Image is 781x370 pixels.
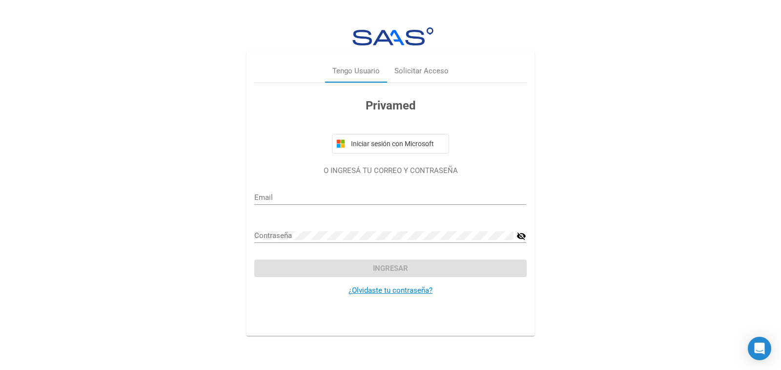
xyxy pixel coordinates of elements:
[394,65,449,77] div: Solicitar Acceso
[349,286,432,295] a: ¿Olvidaste tu contraseña?
[254,97,526,114] h3: Privamed
[349,140,445,148] span: Iniciar sesión con Microsoft
[516,230,526,242] mat-icon: visibility_off
[748,337,771,360] div: Open Intercom Messenger
[254,165,526,176] p: O INGRESÁ TU CORREO Y CONTRASEÑA
[373,264,408,273] span: Ingresar
[332,134,449,153] button: Iniciar sesión con Microsoft
[254,260,526,277] button: Ingresar
[332,65,380,77] div: Tengo Usuario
